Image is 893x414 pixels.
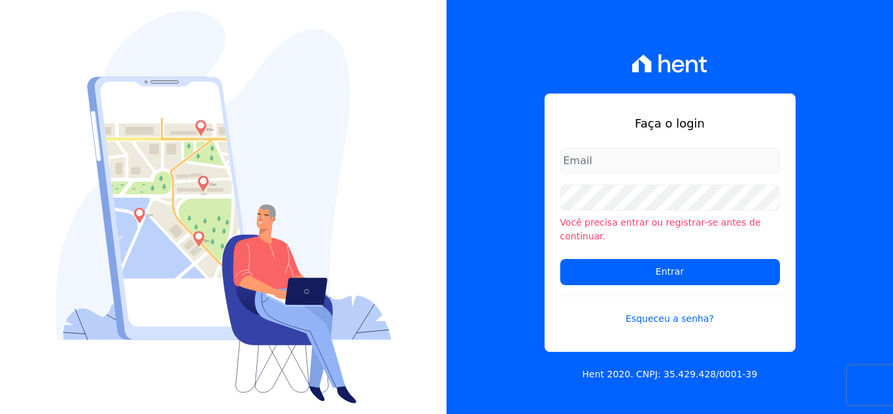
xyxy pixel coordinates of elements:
[560,216,780,243] li: Você precisa entrar ou registrar-se antes de continuar.
[560,296,780,326] a: Esqueceu a senha?
[582,368,758,381] p: Hent 2020. CNPJ: 35.429.428/0001-39
[560,259,780,285] input: Entrar
[56,10,392,404] img: Login
[560,148,780,174] input: Email
[560,114,780,132] h1: Faça o login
